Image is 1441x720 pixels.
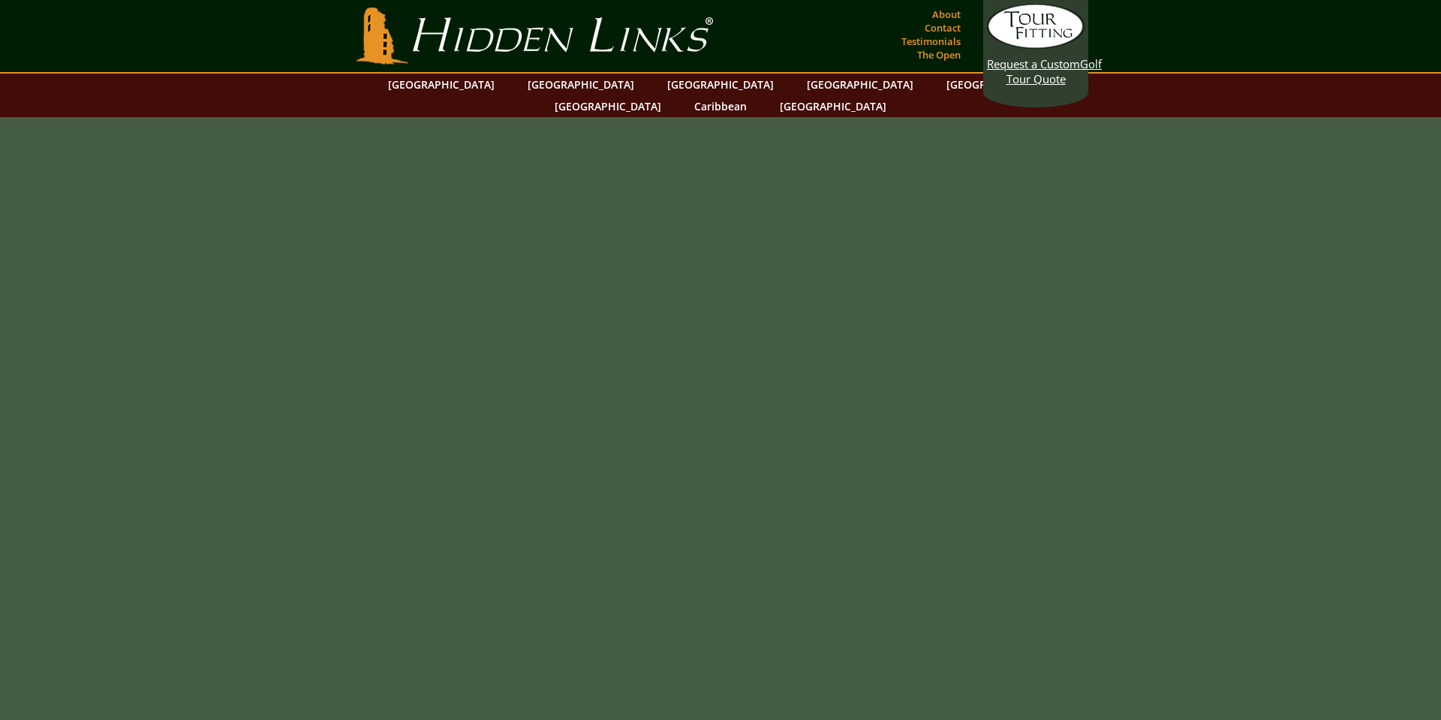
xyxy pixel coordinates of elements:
a: [GEOGRAPHIC_DATA] [381,74,502,95]
span: Request a Custom [987,56,1080,71]
a: Contact [921,17,964,38]
a: Caribbean [687,95,754,117]
a: [GEOGRAPHIC_DATA] [799,74,921,95]
a: Testimonials [898,31,964,52]
a: About [928,4,964,25]
a: Request a CustomGolf Tour Quote [987,4,1085,86]
a: The Open [913,44,964,65]
a: [GEOGRAPHIC_DATA] [939,74,1060,95]
a: [GEOGRAPHIC_DATA] [772,95,894,117]
a: [GEOGRAPHIC_DATA] [520,74,642,95]
a: [GEOGRAPHIC_DATA] [547,95,669,117]
a: [GEOGRAPHIC_DATA] [660,74,781,95]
